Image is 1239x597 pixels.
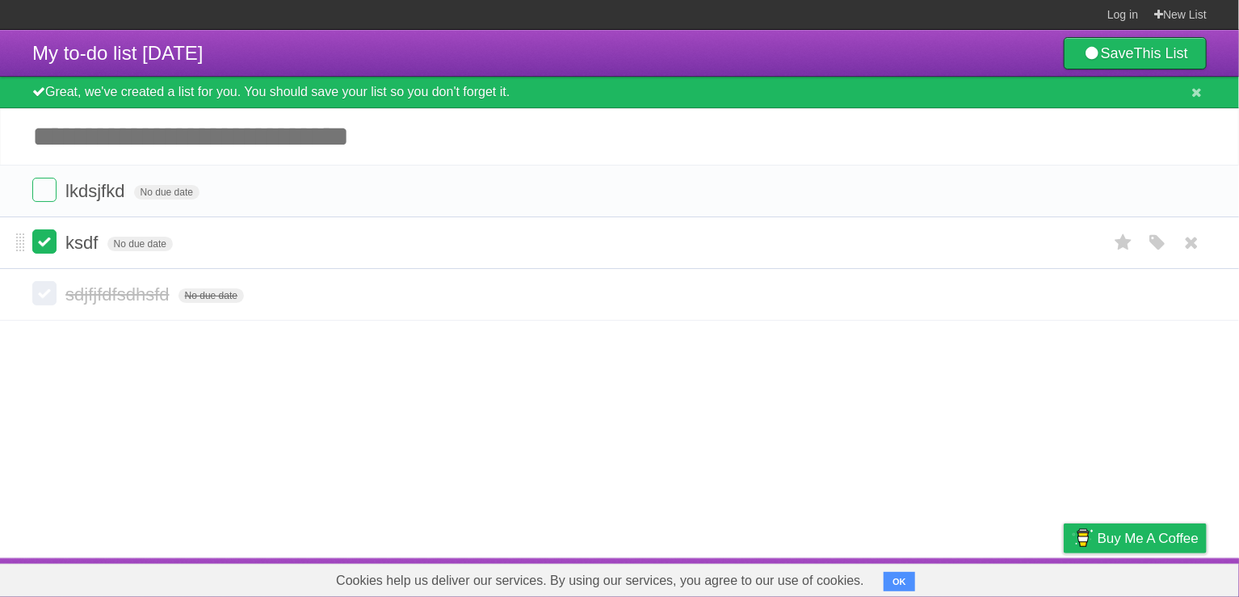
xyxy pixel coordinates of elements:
[32,178,57,202] label: Done
[32,42,204,64] span: My to-do list [DATE]
[1134,45,1188,61] b: This List
[902,562,968,593] a: Developers
[1064,37,1207,69] a: SaveThis List
[988,562,1023,593] a: Terms
[1064,523,1207,553] a: Buy me a coffee
[32,281,57,305] label: Done
[849,562,883,593] a: About
[65,181,128,201] span: lkdsjfkd
[65,233,102,253] span: ksdf
[107,237,173,251] span: No due date
[1108,229,1139,256] label: Star task
[65,284,173,305] span: sdjfjfdfsdhsfd
[32,229,57,254] label: Done
[1072,524,1094,552] img: Buy me a coffee
[1043,562,1085,593] a: Privacy
[1098,524,1199,553] span: Buy me a coffee
[320,565,880,597] span: Cookies help us deliver our services. By using our services, you agree to our use of cookies.
[178,288,244,303] span: No due date
[884,572,915,591] button: OK
[1105,562,1207,593] a: Suggest a feature
[134,185,199,200] span: No due date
